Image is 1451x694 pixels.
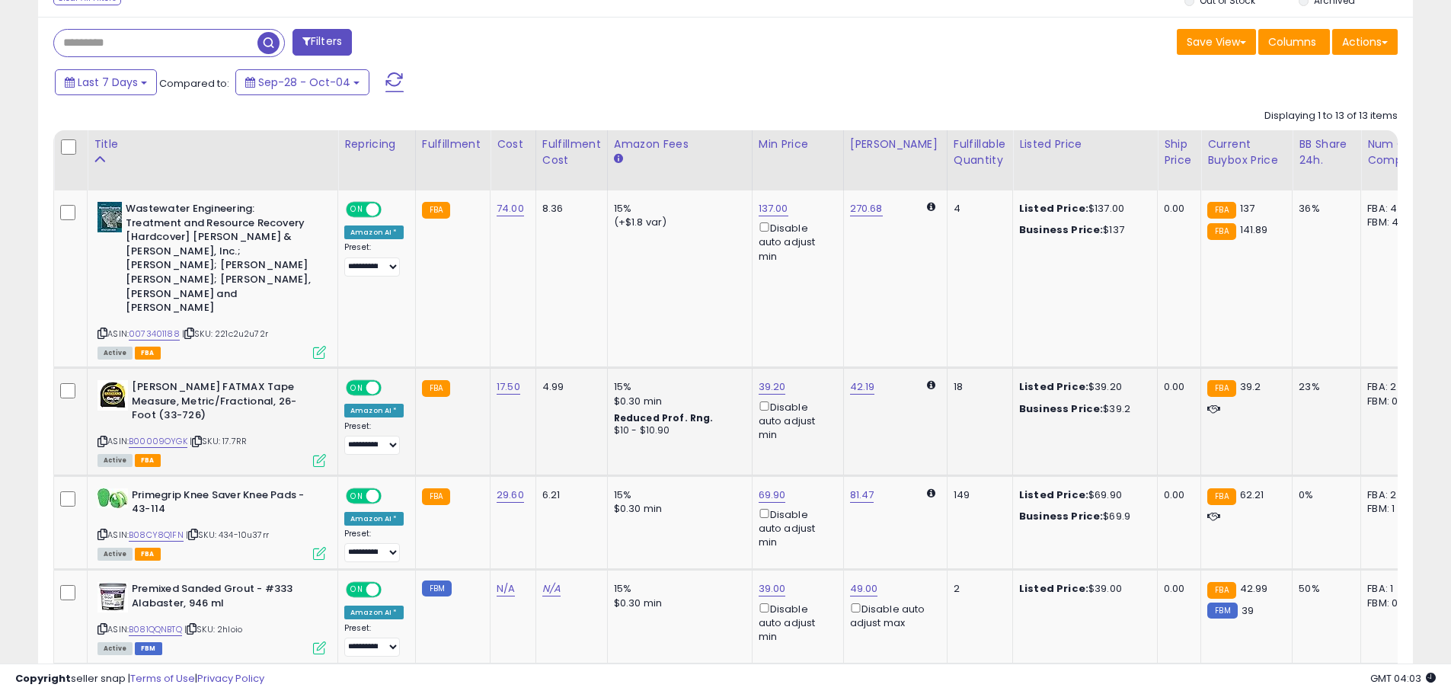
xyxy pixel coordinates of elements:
[1240,581,1268,596] span: 42.99
[1240,379,1261,394] span: 39.2
[344,421,404,456] div: Preset:
[1019,401,1103,416] b: Business Price:
[344,529,404,563] div: Preset:
[1019,223,1146,237] div: $137
[1019,581,1088,596] b: Listed Price:
[258,75,350,90] span: Sep-28 - Oct-04
[1299,582,1349,596] div: 50%
[132,582,317,614] b: Premixed Sanded Grout - #333 Alabaster, 946 ml
[497,136,529,152] div: Cost
[1207,603,1237,619] small: FBM
[614,395,740,408] div: $0.30 min
[1019,136,1151,152] div: Listed Price
[1367,202,1417,216] div: FBA: 4
[850,201,883,216] a: 270.68
[126,202,311,319] b: Wastewater Engineering: Treatment and Resource Recovery [Hardcover] [PERSON_NAME] & [PERSON_NAME]...
[759,379,786,395] a: 39.20
[614,411,714,424] b: Reduced Prof. Rng.
[1019,509,1103,523] b: Business Price:
[159,76,229,91] span: Compared to:
[1019,488,1146,502] div: $69.90
[614,582,740,596] div: 15%
[1207,488,1235,505] small: FBA
[954,380,1001,394] div: 18
[1177,29,1256,55] button: Save View
[1367,502,1417,516] div: FBM: 1
[1268,34,1316,50] span: Columns
[850,379,875,395] a: 42.19
[1367,395,1417,408] div: FBM: 0
[1367,582,1417,596] div: FBA: 1
[1299,136,1354,168] div: BB Share 24h.
[759,201,788,216] a: 137.00
[1164,380,1189,394] div: 0.00
[1299,202,1349,216] div: 36%
[1019,582,1146,596] div: $39.00
[97,582,128,612] img: 514JaBhtwRL._SL40_.jpg
[55,69,157,95] button: Last 7 Days
[1164,582,1189,596] div: 0.00
[15,672,264,686] div: seller snap | |
[344,225,404,239] div: Amazon AI *
[422,136,484,152] div: Fulfillment
[1370,671,1436,686] span: 2025-10-12 04:03 GMT
[850,581,878,596] a: 49.00
[497,581,515,596] a: N/A
[132,380,317,427] b: [PERSON_NAME] FATMAX Tape Measure, Metric/Fractional, 26-Foot (33-726)
[129,623,182,636] a: B081QQNBTQ
[135,548,161,561] span: FBA
[135,347,161,360] span: FBA
[422,580,452,596] small: FBM
[197,671,264,686] a: Privacy Policy
[129,328,180,341] a: 0073401188
[379,584,404,596] span: OFF
[1019,380,1146,394] div: $39.20
[1164,202,1189,216] div: 0.00
[542,380,596,394] div: 4.99
[1207,582,1235,599] small: FBA
[129,435,187,448] a: B00009OYGK
[78,75,138,90] span: Last 7 Days
[1207,380,1235,397] small: FBA
[1207,202,1235,219] small: FBA
[1332,29,1398,55] button: Actions
[759,506,832,550] div: Disable auto adjust min
[347,489,366,502] span: ON
[1299,380,1349,394] div: 23%
[759,581,786,596] a: 39.00
[130,671,195,686] a: Terms of Use
[97,642,133,655] span: All listings currently available for purchase on Amazon
[1240,488,1264,502] span: 62.21
[1242,603,1254,618] span: 39
[1019,201,1088,216] b: Listed Price:
[97,202,326,357] div: ASIN:
[759,488,786,503] a: 69.90
[190,435,247,447] span: | SKU: 17.7RR
[235,69,369,95] button: Sep-28 - Oct-04
[1367,216,1417,229] div: FBM: 4
[1299,488,1349,502] div: 0%
[344,404,404,417] div: Amazon AI *
[347,584,366,596] span: ON
[497,379,520,395] a: 17.50
[614,152,623,166] small: Amazon Fees.
[759,136,837,152] div: Min Price
[1367,380,1417,394] div: FBA: 2
[347,203,366,216] span: ON
[954,582,1001,596] div: 2
[1019,222,1103,237] b: Business Price:
[614,424,740,437] div: $10 - $10.90
[1367,596,1417,610] div: FBM: 0
[182,328,268,340] span: | SKU: 221c2u2u72r
[422,380,450,397] small: FBA
[97,548,133,561] span: All listings currently available for purchase on Amazon
[97,347,133,360] span: All listings currently available for purchase on Amazon
[614,502,740,516] div: $0.30 min
[1207,136,1286,168] div: Current Buybox Price
[759,600,832,644] div: Disable auto adjust min
[614,380,740,394] div: 15%
[379,382,404,395] span: OFF
[1264,109,1398,123] div: Displaying 1 to 13 of 13 items
[422,488,450,505] small: FBA
[97,202,122,232] img: 51wIOFmXAKL._SL40_.jpg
